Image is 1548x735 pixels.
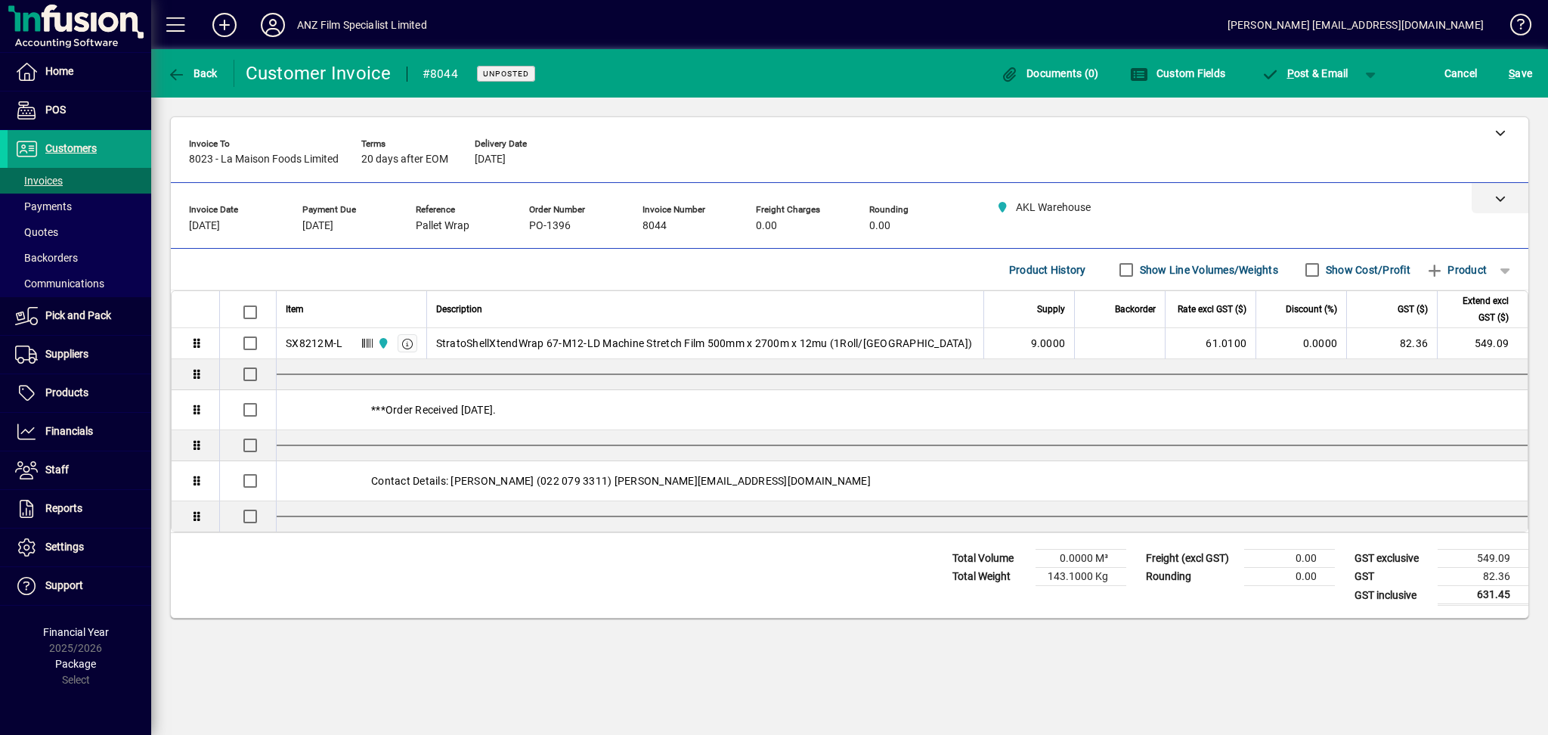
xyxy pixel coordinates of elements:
div: ANZ Film Specialist Limited [297,13,427,37]
span: 8023 - La Maison Foods Limited [189,154,339,166]
span: Financials [45,425,93,437]
span: Communications [15,278,104,290]
span: Backorders [15,252,78,264]
span: Item [286,301,304,318]
span: 20 days after EOM [361,154,448,166]
td: GST [1347,568,1438,586]
span: Package [55,658,96,670]
a: Quotes [8,219,151,245]
span: Product History [1009,258,1086,282]
td: GST inclusive [1347,586,1438,605]
td: 0.00 [1244,550,1335,568]
span: Reports [45,502,82,514]
button: Post & Email [1253,60,1356,87]
span: P [1287,67,1294,79]
button: Product [1418,256,1494,284]
a: Knowledge Base [1499,3,1529,52]
span: POS [45,104,66,116]
span: [DATE] [475,154,506,166]
span: Quotes [15,226,58,238]
td: Total Volume [945,550,1036,568]
span: Unposted [483,69,529,79]
div: 61.0100 [1175,336,1246,351]
span: 0.00 [869,220,890,232]
span: S [1509,67,1515,79]
span: 0.00 [756,220,777,232]
span: PO-1396 [529,220,571,232]
span: Description [436,301,482,318]
span: Products [45,386,88,399]
span: Payments [15,200,72,212]
span: ost & Email [1261,67,1348,79]
div: [PERSON_NAME] [EMAIL_ADDRESS][DOMAIN_NAME] [1228,13,1484,37]
label: Show Cost/Profit [1323,262,1410,278]
td: 631.45 [1438,586,1528,605]
span: Customers [45,142,97,154]
td: 549.09 [1437,328,1528,359]
span: 8044 [642,220,667,232]
span: Home [45,65,73,77]
span: GST ($) [1398,301,1428,318]
a: Payments [8,194,151,219]
span: Discount (%) [1286,301,1337,318]
label: Show Line Volumes/Weights [1137,262,1278,278]
a: Staff [8,451,151,489]
span: ave [1509,61,1532,85]
td: 0.0000 [1255,328,1346,359]
span: Extend excl GST ($) [1447,293,1509,326]
button: Cancel [1441,60,1481,87]
button: Back [163,60,221,87]
div: Customer Invoice [246,61,392,85]
span: Invoices [15,175,63,187]
span: Cancel [1444,61,1478,85]
div: Contact Details: [PERSON_NAME] (022 079 3311) [PERSON_NAME][EMAIL_ADDRESS][DOMAIN_NAME] [277,461,1528,501]
a: Products [8,374,151,412]
span: Rate excl GST ($) [1178,301,1246,318]
td: GST exclusive [1347,550,1438,568]
td: Rounding [1138,568,1244,586]
td: Freight (excl GST) [1138,550,1244,568]
span: Staff [45,464,69,476]
div: SX8212M-L [286,336,342,351]
a: Reports [8,490,151,528]
td: 0.00 [1244,568,1335,586]
button: Custom Fields [1126,60,1229,87]
span: Support [45,579,83,591]
td: 82.36 [1346,328,1437,359]
td: 143.1000 Kg [1036,568,1126,586]
span: Custom Fields [1130,67,1225,79]
button: Product History [1003,256,1092,284]
td: 82.36 [1438,568,1528,586]
span: [DATE] [189,220,220,232]
a: Settings [8,529,151,566]
span: 9.0000 [1031,336,1066,351]
span: [DATE] [302,220,333,232]
div: ***Order Received [DATE]. [277,390,1528,430]
a: POS [8,91,151,129]
td: Total Weight [945,568,1036,586]
a: Communications [8,271,151,296]
button: Documents (0) [997,60,1103,87]
button: Add [200,11,249,39]
a: Home [8,53,151,91]
td: 0.0000 M³ [1036,550,1126,568]
a: Backorders [8,245,151,271]
a: Financials [8,413,151,451]
button: Profile [249,11,297,39]
td: 549.09 [1438,550,1528,568]
a: Invoices [8,168,151,194]
span: Pallet Wrap [416,220,469,232]
span: AKL Warehouse [373,335,391,352]
span: StratoShellXtendWrap 67-M12-LD Machine Stretch Film 500mm x 2700m x 12mu (1Roll/[GEOGRAPHIC_DATA]) [436,336,973,351]
span: Financial Year [43,626,109,638]
span: Backorder [1115,301,1156,318]
span: Settings [45,541,84,553]
span: Supply [1037,301,1065,318]
span: Product [1426,258,1487,282]
a: Support [8,567,151,605]
a: Pick and Pack [8,297,151,335]
span: Documents (0) [1001,67,1099,79]
span: Suppliers [45,348,88,360]
app-page-header-button: Back [151,60,234,87]
span: Back [167,67,218,79]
